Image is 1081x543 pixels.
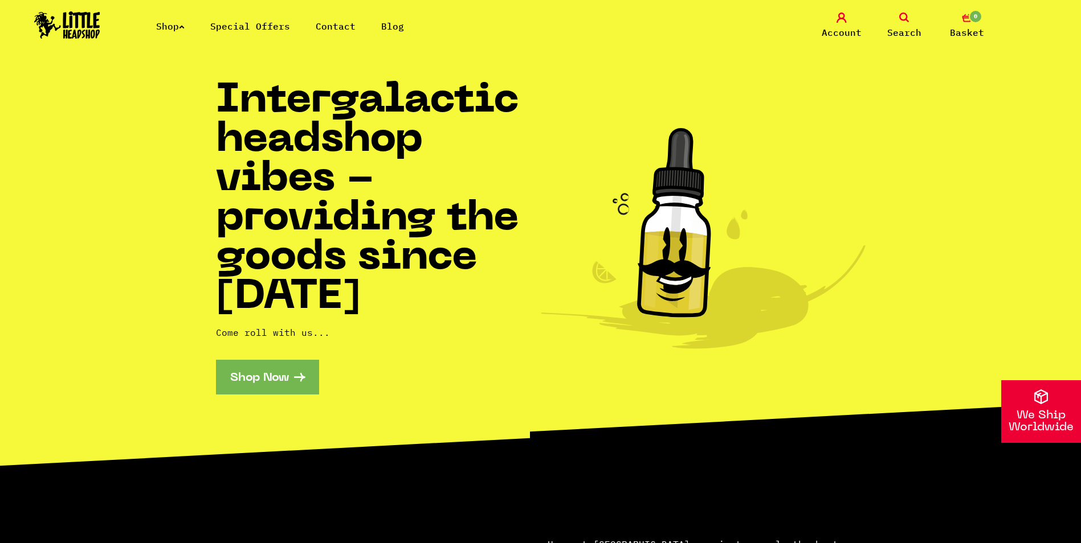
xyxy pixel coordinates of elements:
[210,20,290,32] a: Special Offers
[34,11,100,39] img: Little Head Shop Logo
[216,82,541,318] h1: Intergalactic headshop vibes - providing the goods since [DATE]
[1001,410,1081,434] p: We Ship Worldwide
[969,10,982,23] span: 0
[876,13,933,39] a: Search
[216,326,541,339] p: Come roll with us...
[316,20,356,32] a: Contact
[216,360,319,394] a: Shop Now
[950,26,984,39] span: Basket
[887,26,921,39] span: Search
[939,13,996,39] a: 0 Basket
[156,20,185,32] a: Shop
[822,26,862,39] span: Account
[381,20,404,32] a: Blog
